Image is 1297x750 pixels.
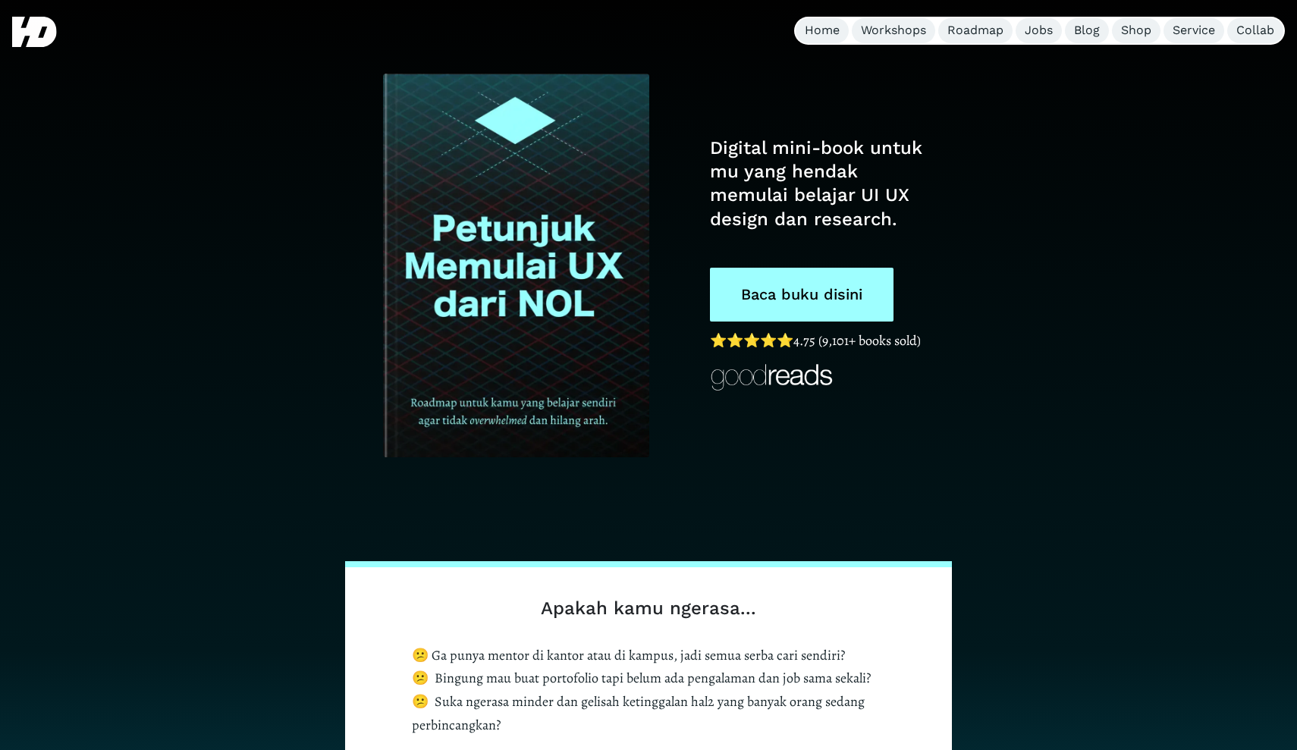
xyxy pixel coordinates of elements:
a: Jobs [1016,18,1062,43]
a: Blog [1065,18,1109,43]
a: Home [796,18,849,43]
h1: 4.75 (9,101+ books sold) [710,329,929,353]
a: Shop [1112,18,1160,43]
div: Roadmap [947,23,1003,39]
div: Service [1173,23,1215,39]
div: Jobs [1025,23,1053,39]
h2: Apakah kamu ngerasa... [412,598,885,620]
a: Collab [1227,18,1283,43]
a: Baca buku disini [710,268,893,322]
div: Home [805,23,840,39]
div: Workshops [861,23,926,39]
div: Collab [1236,23,1274,39]
a: Service [1164,18,1224,43]
div: Blog [1074,23,1100,39]
a: Roadmap [938,18,1013,43]
h1: Digital mini-book untuk mu yang hendak memulai belajar UI UX design dan research. [710,137,929,231]
a: ⭐️⭐️⭐️⭐️⭐️ [710,331,793,350]
div: Shop [1121,23,1151,39]
a: Workshops [852,18,935,43]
